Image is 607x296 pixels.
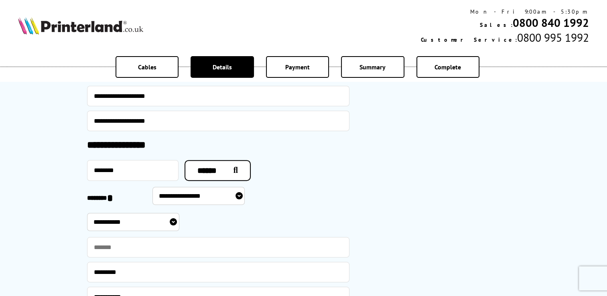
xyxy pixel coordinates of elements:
[138,63,156,71] span: Cables
[421,8,589,15] div: Mon - Fri 9:00am - 5:30pm
[18,17,143,34] img: Printerland Logo
[213,63,232,71] span: Details
[517,30,589,45] span: 0800 995 1992
[434,63,461,71] span: Complete
[359,63,386,71] span: Summary
[421,36,517,43] span: Customer Service:
[513,15,589,30] a: 0800 840 1992
[285,63,310,71] span: Payment
[480,21,513,28] span: Sales:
